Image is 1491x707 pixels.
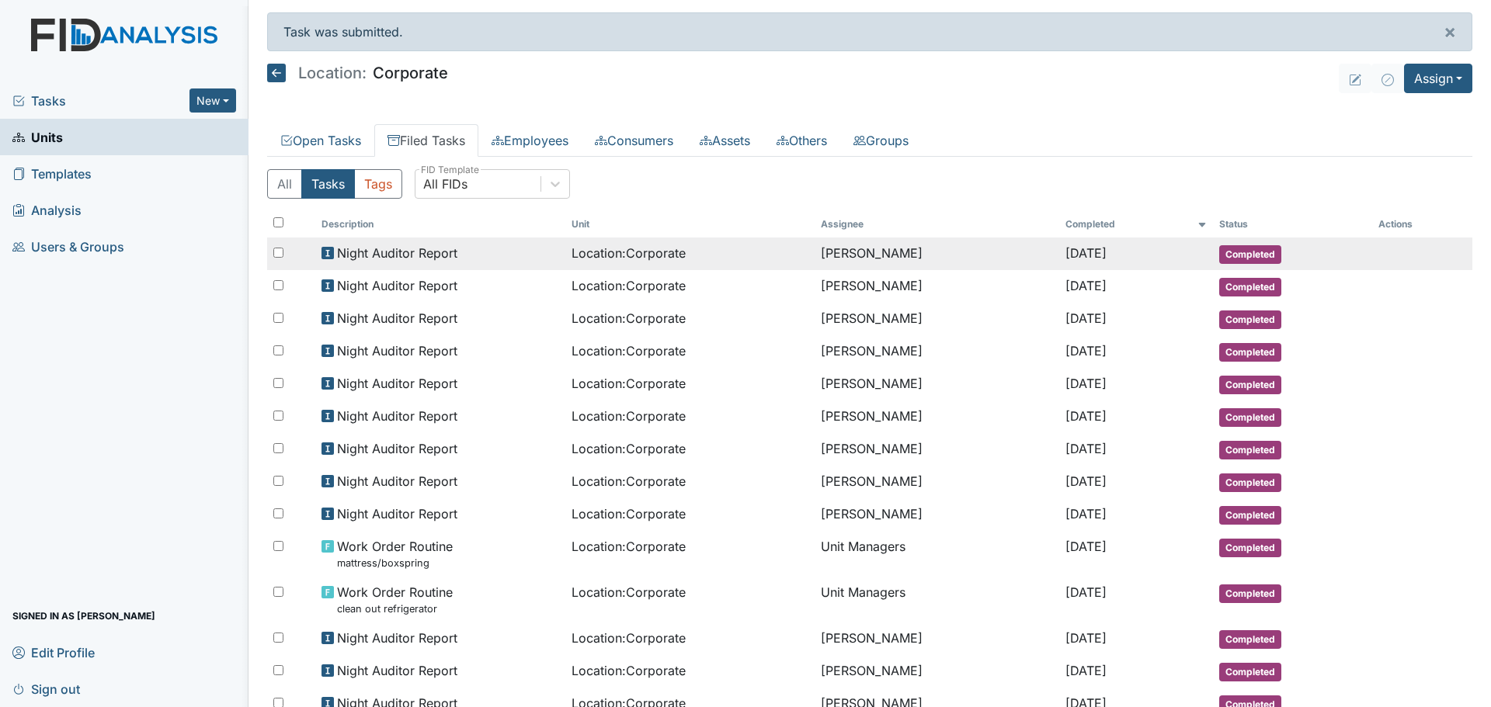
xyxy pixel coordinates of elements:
button: Tasks [301,169,355,199]
span: Sign out [12,677,80,701]
button: New [189,88,236,113]
th: Toggle SortBy [1059,211,1212,237]
span: Night Auditor Report [337,661,457,680]
span: Completed [1219,584,1281,603]
td: [PERSON_NAME] [815,498,1059,531]
a: Tasks [12,92,189,110]
span: Location : Corporate [572,537,686,556]
span: [DATE] [1065,408,1107,424]
h5: Corporate [267,64,448,82]
button: All [267,169,302,199]
td: Unit Managers [815,531,1059,577]
span: [DATE] [1065,630,1107,646]
button: Tags [354,169,402,199]
span: Completed [1219,343,1281,362]
span: Location : Corporate [572,661,686,680]
button: Assign [1404,64,1472,93]
input: Toggle All Rows Selected [273,217,283,227]
span: Location : Corporate [572,244,686,262]
span: [DATE] [1065,343,1107,359]
span: [DATE] [1065,245,1107,261]
span: Night Auditor Report [337,439,457,458]
span: Completed [1219,506,1281,525]
a: Open Tasks [267,124,374,157]
div: All FIDs [423,175,467,193]
span: Work Order Routine mattress/boxspring [337,537,453,570]
td: [PERSON_NAME] [815,335,1059,368]
span: [DATE] [1065,441,1107,456]
span: [DATE] [1065,376,1107,391]
span: Signed in as [PERSON_NAME] [12,604,155,628]
div: Task was submitted. [267,12,1472,51]
span: Completed [1219,473,1281,492]
td: [PERSON_NAME] [815,237,1059,270]
span: Location : Corporate [572,341,686,360]
td: [PERSON_NAME] [815,270,1059,303]
span: Location: [298,65,367,81]
span: Completed [1219,441,1281,459]
span: Units [12,125,63,149]
span: [DATE] [1065,539,1107,554]
small: mattress/boxspring [337,556,453,570]
span: Night Auditor Report [337,472,457,490]
span: Location : Corporate [572,504,686,523]
td: [PERSON_NAME] [815,466,1059,498]
span: Work Order Routine clean out refrigerator [337,583,453,616]
td: [PERSON_NAME] [815,400,1059,433]
span: Location : Corporate [572,374,686,393]
span: Completed [1219,408,1281,427]
span: Completed [1219,310,1281,329]
span: Night Auditor Report [337,309,457,328]
th: Toggle SortBy [565,211,815,237]
span: Night Auditor Report [337,276,457,295]
span: Completed [1219,630,1281,649]
span: Completed [1219,663,1281,681]
td: [PERSON_NAME] [815,368,1059,400]
span: [DATE] [1065,663,1107,678]
th: Actions [1372,211,1450,237]
span: [DATE] [1065,584,1107,600]
span: [DATE] [1065,506,1107,522]
td: [PERSON_NAME] [815,433,1059,466]
span: Location : Corporate [572,439,686,458]
span: Night Auditor Report [337,374,457,393]
td: [PERSON_NAME] [815,622,1059,655]
span: Night Auditor Report [337,629,457,647]
span: [DATE] [1065,473,1107,489]
span: Users & Groups [12,234,124,258]
a: Others [763,124,840,157]
span: Location : Corporate [572,583,686,601]
span: [DATE] [1065,278,1107,293]
a: Groups [840,124,922,157]
small: clean out refrigerator [337,601,453,616]
a: Employees [478,124,582,157]
th: Assignee [815,211,1059,237]
a: Consumers [582,124,686,157]
a: Assets [686,124,763,157]
span: Night Auditor Report [337,341,457,360]
a: Filed Tasks [374,124,478,157]
span: Location : Corporate [572,309,686,328]
span: Location : Corporate [572,276,686,295]
td: [PERSON_NAME] [815,655,1059,688]
span: Night Auditor Report [337,244,457,262]
th: Toggle SortBy [1213,211,1373,237]
span: [DATE] [1065,310,1107,326]
span: Location : Corporate [572,472,686,490]
span: Location : Corporate [572,407,686,425]
th: Toggle SortBy [315,211,565,237]
td: [PERSON_NAME] [815,303,1059,335]
td: Unit Managers [815,577,1059,622]
span: Templates [12,161,92,185]
span: Night Auditor Report [337,504,457,523]
span: Location : Corporate [572,629,686,647]
div: Type filter [267,169,402,199]
span: × [1444,20,1456,43]
span: Edit Profile [12,640,95,664]
span: Completed [1219,245,1281,264]
span: Completed [1219,539,1281,557]
span: Night Auditor Report [337,407,457,425]
button: × [1428,13,1472,50]
span: Completed [1219,376,1281,394]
